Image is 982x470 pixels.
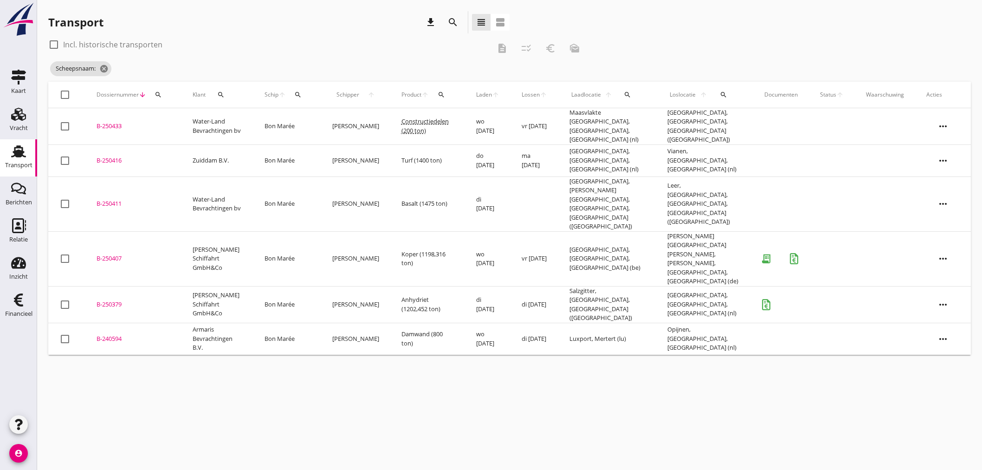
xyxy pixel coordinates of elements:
[139,91,146,98] i: arrow_downward
[558,323,656,355] td: Luxport, Mertert (lu)
[930,292,956,318] i: more_horiz
[2,2,35,37] img: logo-small.a267ee39.svg
[720,91,727,98] i: search
[421,91,429,98] i: arrow_upward
[97,334,170,344] div: B-240594
[48,15,103,30] div: Transport
[656,231,753,286] td: [PERSON_NAME][GEOGRAPHIC_DATA][PERSON_NAME], [PERSON_NAME], [GEOGRAPHIC_DATA], [GEOGRAPHIC_DATA] ...
[656,108,753,145] td: [GEOGRAPHIC_DATA], [GEOGRAPHIC_DATA], [GEOGRAPHIC_DATA] ([GEOGRAPHIC_DATA])
[390,323,465,355] td: Damwand (800 ton)
[930,191,956,217] i: more_horiz
[510,144,558,176] td: ma [DATE]
[253,231,321,286] td: Bon Marée
[510,323,558,355] td: di [DATE]
[181,176,253,231] td: Water-Land Bevrachtingen bv
[656,323,753,355] td: Opijnen, [GEOGRAPHIC_DATA], [GEOGRAPHIC_DATA] (nl)
[926,91,960,99] div: Acties
[698,91,709,98] i: arrow_upward
[764,91,798,99] div: Documenten
[558,176,656,231] td: [GEOGRAPHIC_DATA], [PERSON_NAME][GEOGRAPHIC_DATA], [GEOGRAPHIC_DATA], [GEOGRAPHIC_DATA] ([GEOGRAP...
[253,323,321,355] td: Bon Marée
[476,17,487,28] i: view_headline
[5,162,32,168] div: Transport
[492,91,499,98] i: arrow_upward
[522,91,540,99] span: Lossen
[656,286,753,323] td: [GEOGRAPHIC_DATA], [GEOGRAPHIC_DATA], [GEOGRAPHIC_DATA] (nl)
[558,286,656,323] td: Salzgitter, [GEOGRAPHIC_DATA], [GEOGRAPHIC_DATA] ([GEOGRAPHIC_DATA])
[5,311,32,317] div: Financieel
[930,326,956,352] i: more_horiz
[603,91,614,98] i: arrow_upward
[6,199,32,205] div: Berichten
[820,91,836,99] span: Status
[294,91,302,98] i: search
[390,144,465,176] td: Turf (1400 ton)
[97,199,170,209] div: B-250411
[558,231,656,286] td: [GEOGRAPHIC_DATA], [GEOGRAPHIC_DATA], [GEOGRAPHIC_DATA] (be)
[181,323,253,355] td: Armaris Bevrachtingen B.V.
[558,108,656,145] td: Maasvlakte [GEOGRAPHIC_DATA], [GEOGRAPHIC_DATA], [GEOGRAPHIC_DATA] (nl)
[624,91,631,98] i: search
[569,91,603,99] span: Laadlocatie
[155,91,162,98] i: search
[465,286,510,323] td: di [DATE]
[97,300,170,309] div: B-250379
[181,144,253,176] td: Zuiddam B.V.
[321,176,390,231] td: [PERSON_NAME]
[465,144,510,176] td: do [DATE]
[63,40,162,49] label: Incl. historische transporten
[390,176,465,231] td: Basalt (1475 ton)
[193,84,242,106] div: Klant
[866,91,904,99] div: Waarschuwing
[9,236,28,242] div: Relatie
[321,144,390,176] td: [PERSON_NAME]
[438,91,445,98] i: search
[930,113,956,139] i: more_horiz
[465,176,510,231] td: di [DATE]
[97,91,139,99] span: Dossiernummer
[510,231,558,286] td: vr [DATE]
[97,254,170,263] div: B-250407
[656,176,753,231] td: Leer, [GEOGRAPHIC_DATA], [GEOGRAPHIC_DATA], [GEOGRAPHIC_DATA] ([GEOGRAPHIC_DATA])
[11,88,26,94] div: Kaart
[321,231,390,286] td: [PERSON_NAME]
[558,144,656,176] td: [GEOGRAPHIC_DATA], [GEOGRAPHIC_DATA], [GEOGRAPHIC_DATA] (nl)
[465,231,510,286] td: wo [DATE]
[253,144,321,176] td: Bon Marée
[476,91,492,99] span: Laden
[181,231,253,286] td: [PERSON_NAME] Schiffahrt GmbH&Co
[321,286,390,323] td: [PERSON_NAME]
[321,323,390,355] td: [PERSON_NAME]
[265,91,278,99] span: Schip
[667,91,698,99] span: Loslocatie
[97,156,170,165] div: B-250416
[390,231,465,286] td: Koper (1198,316 ton)
[495,17,506,28] i: view_agenda
[253,176,321,231] td: Bon Marée
[656,144,753,176] td: Vianen, [GEOGRAPHIC_DATA], [GEOGRAPHIC_DATA] (nl)
[9,274,28,280] div: Inzicht
[465,323,510,355] td: wo [DATE]
[332,91,363,99] span: Schipper
[401,91,422,99] span: Product
[930,246,956,272] i: more_horiz
[321,108,390,145] td: [PERSON_NAME]
[363,91,379,98] i: arrow_upward
[278,91,286,98] i: arrow_upward
[97,122,170,131] div: B-250433
[390,286,465,323] td: Anhydriet (1202,452 ton)
[447,17,459,28] i: search
[510,286,558,323] td: di [DATE]
[99,64,109,73] i: cancel
[930,148,956,174] i: more_horiz
[181,108,253,145] td: Water-Land Bevrachtingen bv
[217,91,225,98] i: search
[181,286,253,323] td: [PERSON_NAME] Schiffahrt GmbH&Co
[540,91,547,98] i: arrow_upward
[253,286,321,323] td: Bon Marée
[425,17,436,28] i: download
[757,249,775,268] i: receipt_long
[253,108,321,145] td: Bon Marée
[465,108,510,145] td: wo [DATE]
[10,125,28,131] div: Vracht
